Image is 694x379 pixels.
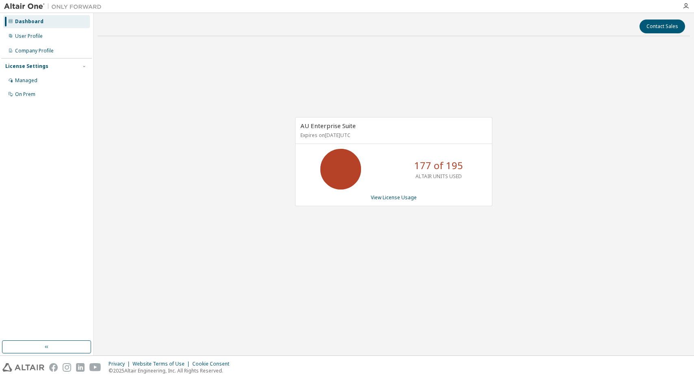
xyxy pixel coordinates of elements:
div: Managed [15,77,37,84]
img: Altair One [4,2,106,11]
img: linkedin.svg [76,363,85,372]
p: ALTAIR UNITS USED [416,173,462,180]
div: Company Profile [15,48,54,54]
img: youtube.svg [89,363,101,372]
p: 177 of 195 [414,159,463,172]
div: Website Terms of Use [133,361,192,367]
a: View License Usage [371,194,417,201]
button: Contact Sales [640,20,685,33]
div: Privacy [109,361,133,367]
img: instagram.svg [63,363,71,372]
div: License Settings [5,63,48,70]
p: Expires on [DATE] UTC [300,132,485,139]
p: © 2025 Altair Engineering, Inc. All Rights Reserved. [109,367,234,374]
img: facebook.svg [49,363,58,372]
div: Dashboard [15,18,44,25]
span: AU Enterprise Suite [300,122,356,130]
img: altair_logo.svg [2,363,44,372]
div: On Prem [15,91,35,98]
div: Cookie Consent [192,361,234,367]
div: User Profile [15,33,43,39]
